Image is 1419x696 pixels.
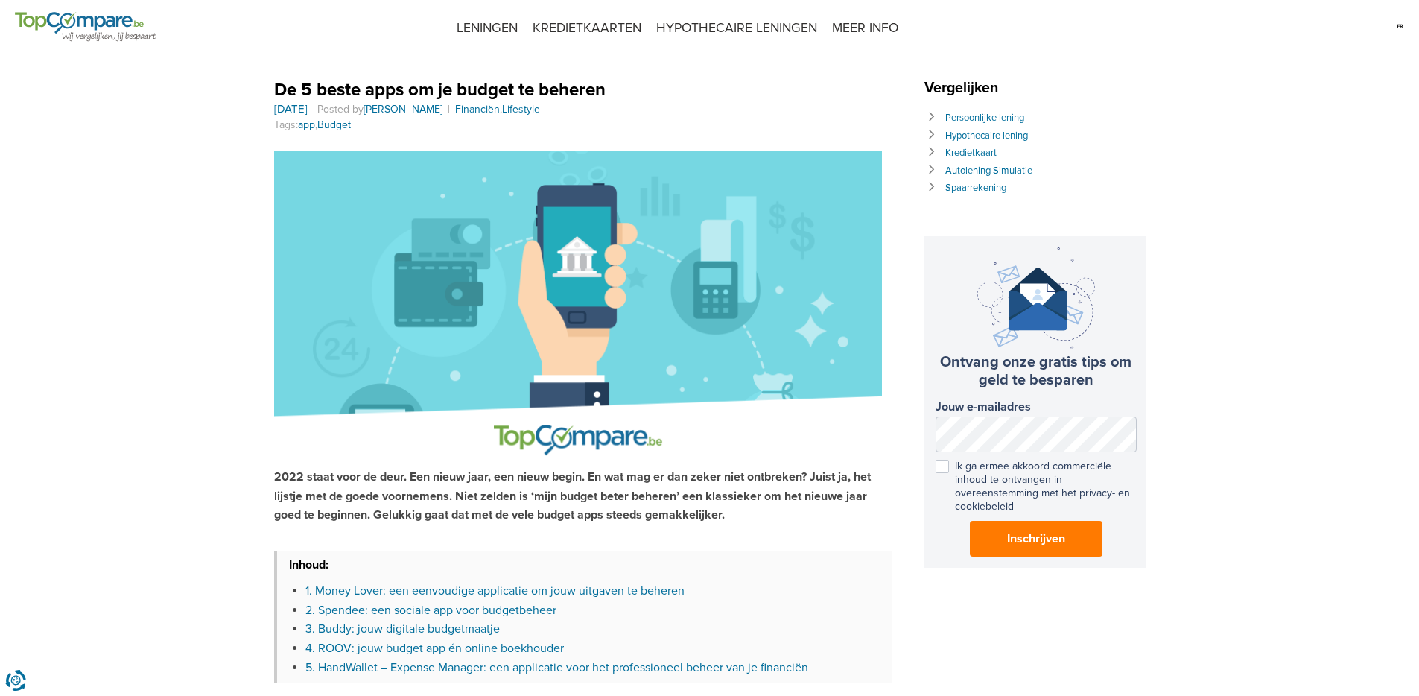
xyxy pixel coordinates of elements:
a: Budget [317,118,351,131]
a: 1. Money Lover: een eenvoudige applicatie om jouw uitgaven te beheren [305,583,685,598]
span: Vergelijken [924,79,1006,97]
span: Posted by [317,103,445,116]
img: newsletter [977,247,1095,349]
a: Persoonlijke lening [945,112,1024,124]
a: 3. Buddy: jouw digitale budgetmaatje [305,621,500,636]
a: app [298,118,315,131]
label: Jouw e-mailadres [936,400,1137,414]
a: 2. Spendee: een sociale app voor budgetbeheer [305,603,556,618]
button: Inschrijven [970,521,1102,557]
a: Lifestyle [502,103,540,116]
a: Kredietkaart [945,147,997,159]
img: fr.svg [1396,15,1404,37]
header: , Tags: , [274,78,892,133]
a: Hypothecaire lening [945,130,1028,142]
label: Ik ga ermee akkoord commerciële inhoud te ontvangen in overeenstemming met het privacy- en cookie... [936,460,1137,514]
span: | [311,103,317,116]
a: Autolening Simulatie [945,165,1032,177]
a: [PERSON_NAME] [364,103,442,116]
time: [DATE] [274,102,308,116]
a: Spaarrekening [945,182,1006,194]
h3: Ontvang onze gratis tips om geld te besparen [936,353,1137,389]
a: Financiën [455,103,500,116]
a: 5. HandWallet – Expense Manager: een applicatie voor het professioneel beheer van je financiën [305,660,808,675]
a: [DATE] [274,103,308,116]
strong: 2022 staat voor de deur. Een nieuw jaar, een nieuw begin. En wat mag er dan zeker niet ontbreken?... [274,469,871,522]
span: Inschrijven [1007,530,1065,548]
span: | [445,103,452,116]
h1: De 5 beste apps om je budget te beheren [274,78,892,101]
a: 4. ROOV: jouw budget app én online boekhouder [305,641,564,656]
img: apps [274,151,882,469]
h3: Inhoud: [277,551,892,576]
